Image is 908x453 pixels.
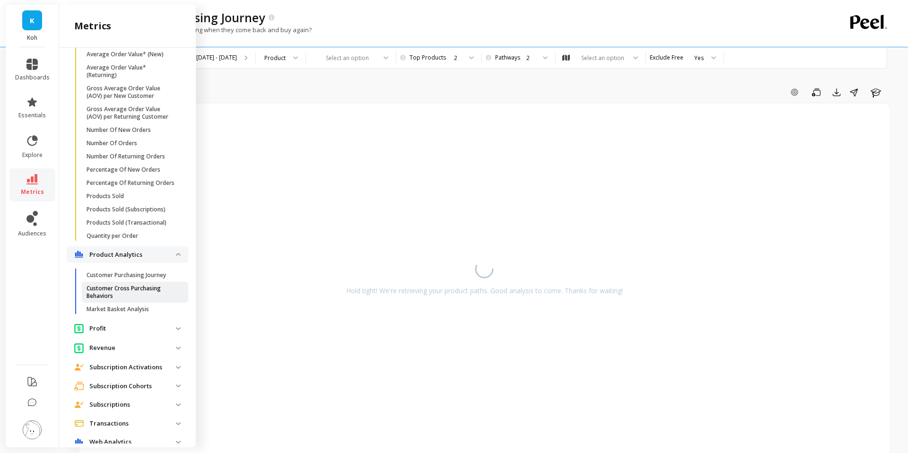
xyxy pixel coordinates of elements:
[176,253,181,256] img: down caret icon
[176,347,181,349] img: down caret icon
[176,366,181,369] img: down caret icon
[74,401,84,408] img: navigation item icon
[87,219,166,226] p: Products Sold (Transactional)
[176,327,181,330] img: down caret icon
[87,105,177,121] p: Gross Average Order Value (AOV) per Returning Customer
[176,384,181,387] img: down caret icon
[87,305,149,313] p: Market Basket Analysis
[89,324,176,333] p: Profit
[580,53,626,62] div: Select an option
[89,437,176,447] p: Web Analytics
[89,250,176,260] p: Product Analytics
[87,126,151,134] p: Number Of New Orders
[15,74,50,81] span: dashboards
[18,230,46,237] span: audiences
[30,15,35,26] span: K
[22,151,43,159] span: explore
[87,64,177,79] p: Average Order Value* (Returning)
[74,364,84,370] img: navigation item icon
[694,53,704,62] div: Yes
[87,166,160,174] p: Percentage Of New Orders
[87,271,166,279] p: Customer Purchasing Journey
[176,422,181,425] img: down caret icon
[15,34,50,42] p: Koh
[74,323,84,333] img: navigation item icon
[74,19,111,33] h2: metrics
[87,192,124,200] p: Products Sold
[89,382,176,391] p: Subscription Cohorts
[264,53,286,62] div: Product
[176,403,181,406] img: down caret icon
[87,206,166,213] p: Products Sold (Subscriptions)
[87,85,177,100] p: Gross Average Order Value (AOV) per New Customer
[346,286,623,296] div: Hold tight! We're retrieving your product paths. Good analysis to come. Thanks for waiting!
[74,381,84,391] img: navigation item icon
[74,438,84,446] img: navigation item icon
[89,363,176,372] p: Subscription Activations
[87,285,177,300] p: Customer Cross Purchasing Behaviors
[87,51,164,58] p: Average Order Value* (New)
[89,343,176,353] p: Revenue
[74,251,84,258] img: navigation item icon
[562,54,570,61] img: audience_map.svg
[454,53,462,62] div: 2
[89,419,176,428] p: Transactions
[74,343,84,353] img: navigation item icon
[87,139,137,147] p: Number Of Orders
[23,420,42,439] img: profile picture
[87,232,138,240] p: Quantity per Order
[87,179,175,187] p: Percentage Of Returning Orders
[89,400,176,409] p: Subscriptions
[526,53,535,62] div: 2
[176,441,181,444] img: down caret icon
[21,188,44,196] span: metrics
[96,9,265,26] p: Customer Purchasing Journey
[74,420,84,427] img: navigation item icon
[18,112,46,119] span: essentials
[87,153,165,160] p: Number Of Returning Orders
